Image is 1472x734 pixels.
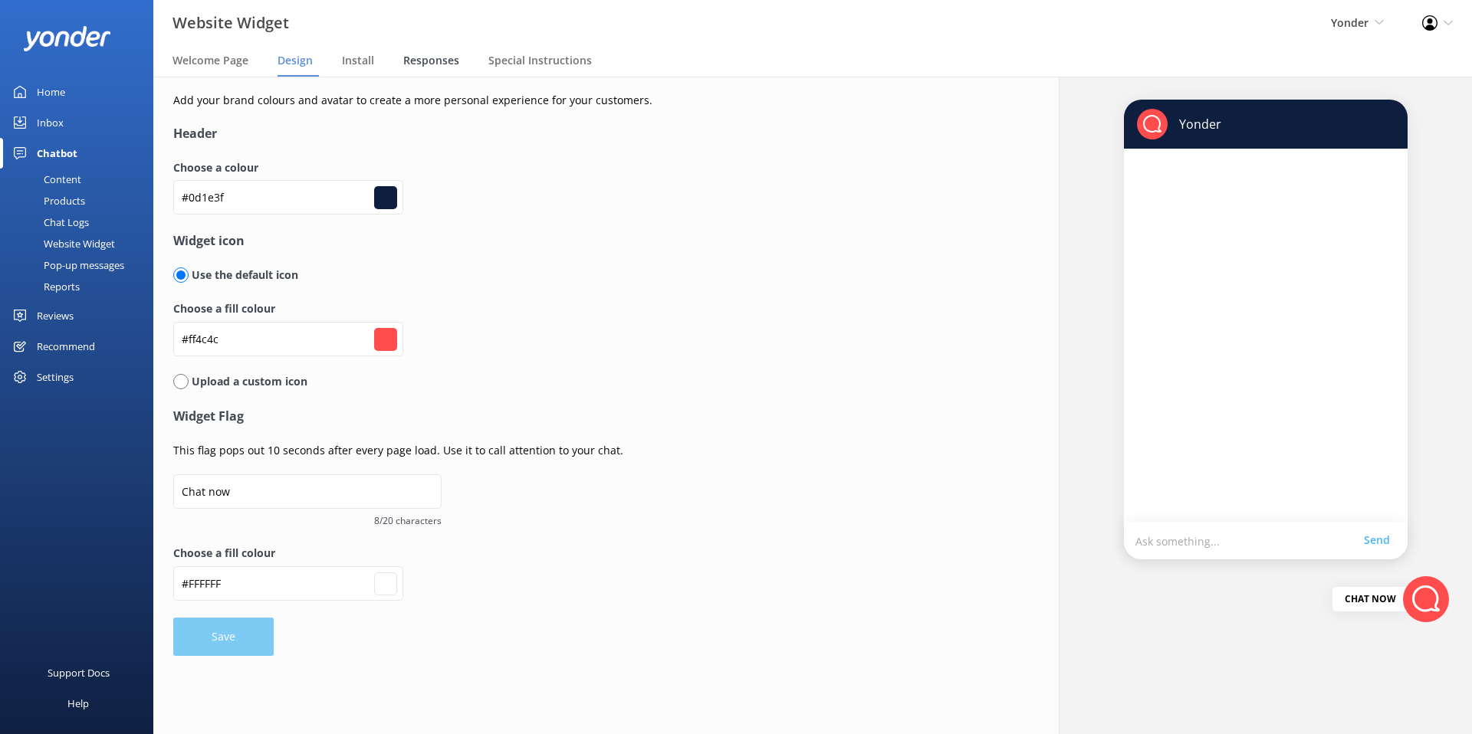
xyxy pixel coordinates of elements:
[173,300,940,317] label: Choose a fill colour
[1168,116,1221,133] p: Yonder
[9,233,153,254] a: Website Widget
[173,159,940,176] label: Choose a colour
[9,233,115,254] div: Website Widget
[37,77,65,107] div: Home
[9,254,153,276] a: Pop-up messages
[37,107,64,138] div: Inbox
[278,53,313,68] span: Design
[173,474,442,509] input: Chat
[1364,532,1396,549] a: Send
[173,407,940,427] h4: Widget Flag
[1331,15,1368,30] span: Yonder
[1135,533,1364,548] p: Ask something...
[48,657,110,688] div: Support Docs
[9,190,153,211] a: Products
[173,92,940,109] p: Add your brand colours and avatar to create a more personal experience for your customers.
[173,442,940,459] p: This flag pops out 10 seconds after every page load. Use it to call attention to your chat.
[189,267,298,283] p: Use the default icon
[9,190,85,211] div: Products
[9,211,89,233] div: Chat Logs
[9,211,153,233] a: Chat Logs
[172,53,248,68] span: Welcome Page
[9,169,81,190] div: Content
[9,254,124,276] div: Pop-up messages
[342,53,374,68] span: Install
[173,231,940,251] h4: Widget icon
[9,169,153,190] a: Content
[488,53,592,68] span: Special Instructions
[9,276,153,297] a: Reports
[9,276,80,297] div: Reports
[37,362,74,392] div: Settings
[23,26,111,51] img: yonder-white-logo.png
[173,545,940,562] label: Choose a fill colour
[37,300,74,331] div: Reviews
[37,138,77,169] div: Chatbot
[37,331,95,362] div: Recommend
[403,53,459,68] span: Responses
[189,373,307,390] p: Upload a custom icon
[67,688,89,719] div: Help
[173,513,442,528] span: 8/20 characters
[1332,587,1408,611] div: Chat now
[172,11,289,35] h3: Website Widget
[173,124,940,144] h4: Header
[173,566,403,601] input: #fcfcfcf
